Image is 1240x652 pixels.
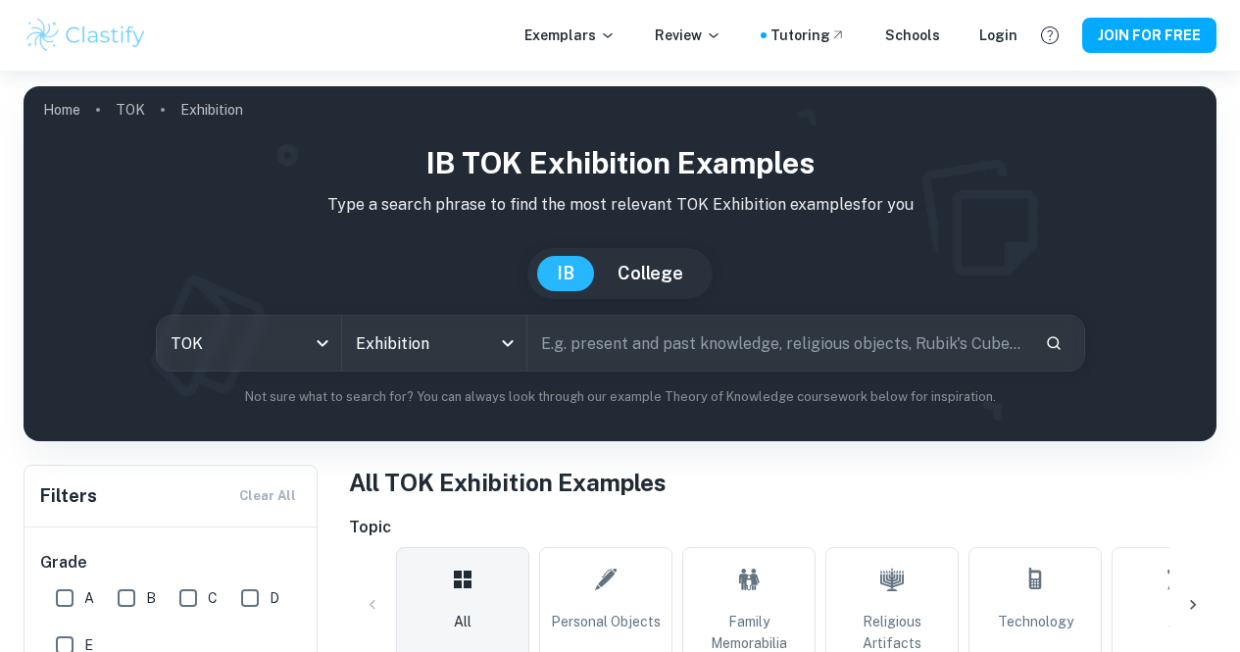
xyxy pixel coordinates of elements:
img: Clastify logo [24,16,148,55]
span: A [84,587,94,609]
span: C [208,587,218,609]
a: Schools [885,25,940,46]
div: Exhibition [342,316,526,371]
div: TOK [157,316,341,371]
h6: Grade [40,551,303,575]
button: Search [1037,326,1070,360]
span: All [454,611,471,632]
span: Art [1168,611,1189,632]
h1: All TOK Exhibition Examples [349,465,1216,500]
span: Personal Objects [551,611,661,632]
span: Technology [998,611,1073,632]
p: Review [655,25,721,46]
button: College [598,256,703,291]
p: Exhibition [180,99,243,121]
button: JOIN FOR FREE [1082,18,1216,53]
a: Tutoring [770,25,846,46]
a: Login [979,25,1017,46]
p: Not sure what to search for? You can always look through our example Theory of Knowledge coursewo... [39,387,1201,407]
p: Type a search phrase to find the most relevant TOK Exhibition examples for you [39,193,1201,217]
a: Home [43,96,80,124]
img: profile cover [24,86,1216,441]
h6: Topic [349,516,1216,539]
p: Exemplars [524,25,616,46]
button: Help and Feedback [1033,19,1066,52]
span: B [146,587,156,609]
h1: IB TOK Exhibition examples [39,141,1201,185]
a: TOK [116,96,145,124]
input: E.g. present and past knowledge, religious objects, Rubik's Cube... [527,316,1029,371]
span: D [270,587,279,609]
button: IB [537,256,594,291]
h6: Filters [40,482,97,510]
